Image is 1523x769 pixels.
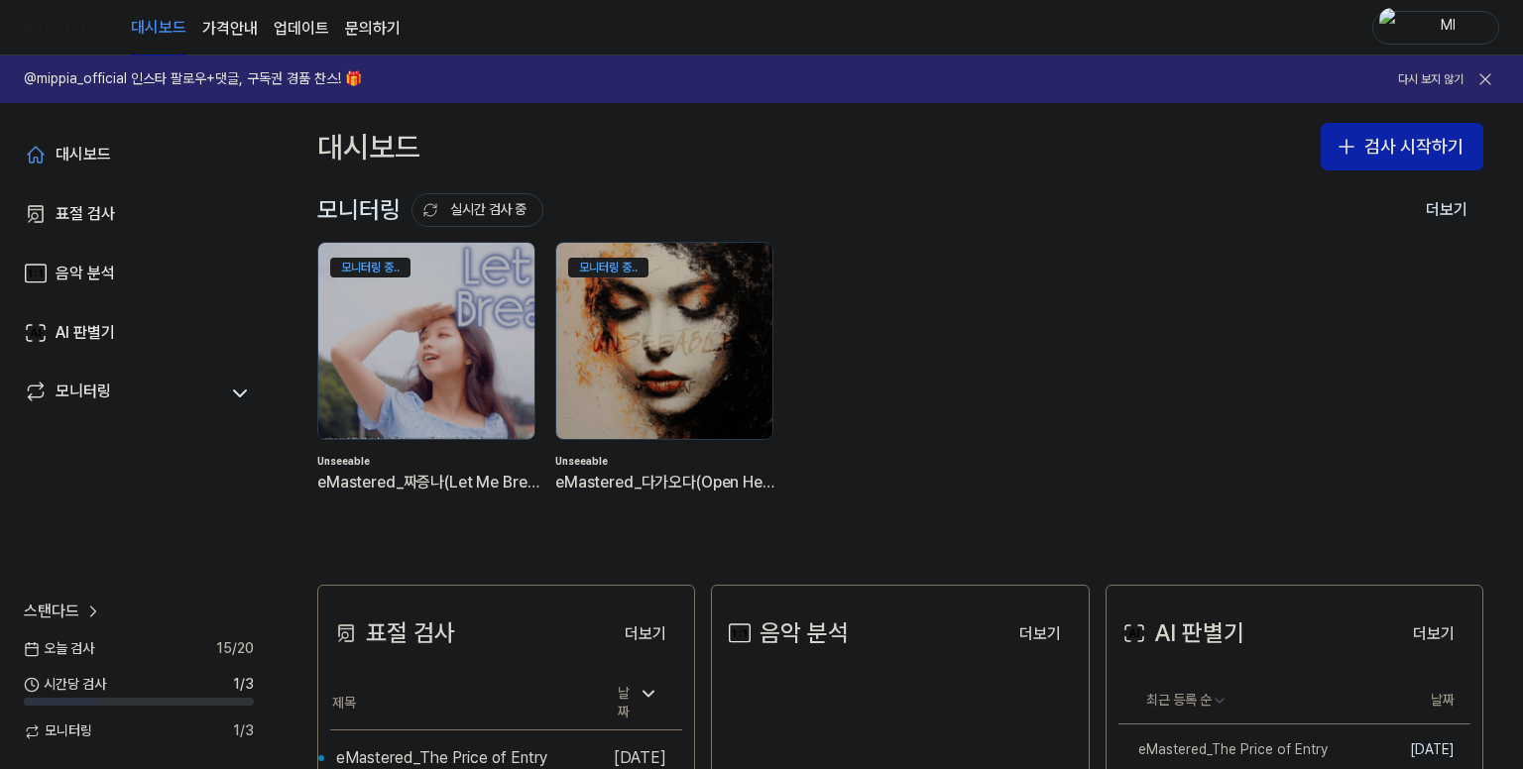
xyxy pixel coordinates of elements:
button: 더보기 [1410,190,1483,230]
img: backgroundIamge [556,243,772,439]
button: 다시 보지 않기 [1398,71,1464,88]
button: profileMl [1372,11,1499,45]
button: 실시간 검사 중 [411,193,543,227]
div: 대시보드 [317,123,420,170]
a: 모니터링 중..backgroundIamgeUnseeableeMastered_짜증나(Let Me Breathe) [317,242,539,525]
div: Ml [1409,16,1486,38]
a: 모니터링 중..backgroundIamgeUnseeableeMastered_다가오다(Open Heart) [555,242,777,525]
div: 모니터링 중.. [568,258,648,277]
a: 대시보드 [131,1,186,55]
span: 1 / 3 [233,721,254,741]
div: Unseeable [555,454,777,470]
div: 음악 분석 [56,262,115,285]
span: 스탠다드 [24,600,79,623]
div: eMastered_짜증나(Let Me Breathe) [317,470,539,495]
span: 15 / 20 [216,639,254,659]
button: 가격안내 [202,17,258,41]
button: 더보기 [1003,614,1077,654]
a: 스탠다드 [24,600,103,623]
span: 모니터링 [24,721,92,741]
a: 문의하기 [345,17,401,41]
a: 표절 검사 [12,190,266,238]
a: 더보기 [609,612,682,654]
th: 날짜 [1355,677,1470,724]
div: 표절 검사 [330,614,455,652]
span: 1 / 3 [233,675,254,695]
a: 대시보드 [12,131,266,178]
a: 더보기 [1397,612,1470,654]
button: 더보기 [609,614,682,654]
div: 표절 검사 [56,202,115,226]
img: profile [1379,8,1403,48]
h1: @mippia_official 인스타 팔로우+댓글, 구독권 경품 찬스! 🎁 [24,69,362,89]
div: 대시보드 [56,143,111,166]
div: 음악 분석 [724,614,849,652]
span: 오늘 검사 [24,639,94,659]
span: 시간당 검사 [24,675,106,695]
div: Unseeable [317,454,539,470]
button: 검사 시작하기 [1321,123,1483,170]
img: backgroundIamge [318,243,534,439]
div: 모니터링 중.. [330,258,410,277]
div: AI 판별기 [56,321,115,345]
button: 더보기 [1397,614,1470,654]
div: eMastered_다가오다(Open Heart) [555,470,777,495]
div: AI 판별기 [1118,614,1244,652]
div: eMastered_The Price of Entry [1118,740,1328,760]
a: AI 판별기 [12,309,266,357]
div: 모니터링 [317,191,543,229]
div: 모니터링 [56,380,111,407]
a: 업데이트 [274,17,329,41]
a: 더보기 [1003,612,1077,654]
a: 모니터링 [24,380,218,407]
div: 날짜 [610,678,666,728]
a: 음악 분석 [12,250,266,297]
th: 제목 [330,677,594,730]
